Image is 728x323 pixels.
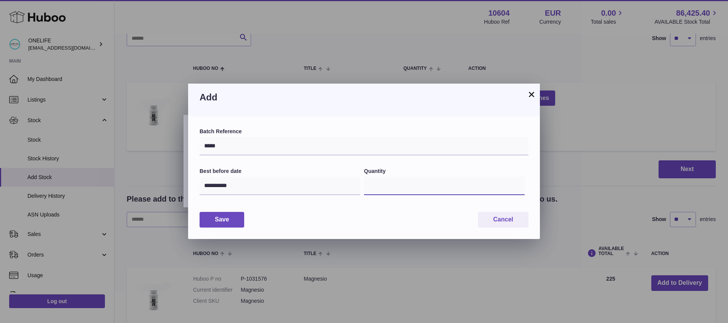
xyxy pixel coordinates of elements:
[364,168,525,175] label: Quantity
[200,128,528,135] label: Batch Reference
[478,212,528,228] button: Cancel
[200,212,244,228] button: Save
[527,90,536,99] button: ×
[200,91,528,103] h3: Add
[200,168,360,175] label: Best before date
